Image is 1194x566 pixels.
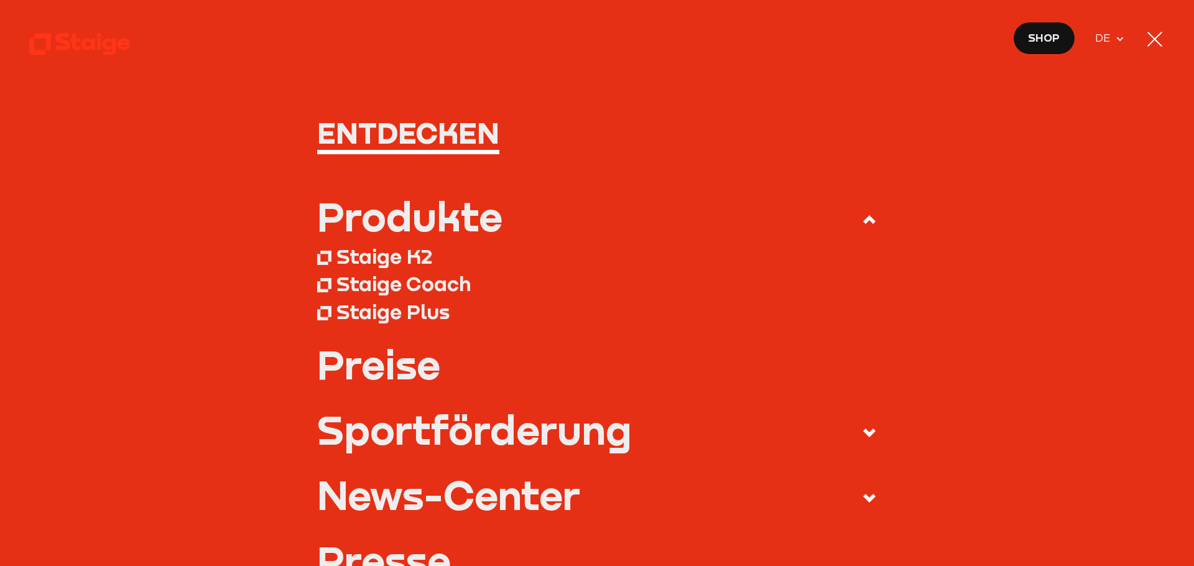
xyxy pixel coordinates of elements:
[317,270,877,298] a: Staige Coach
[1095,30,1116,47] span: DE
[317,410,632,449] div: Sportförderung
[336,244,432,269] div: Staige K2
[336,299,450,324] div: Staige Plus
[317,242,877,270] a: Staige K2
[317,345,877,384] a: Preise
[336,271,471,296] div: Staige Coach
[317,197,502,236] div: Produkte
[1013,22,1075,55] a: Shop
[317,475,580,514] div: News-Center
[317,297,877,325] a: Staige Plus
[1028,29,1060,47] span: Shop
